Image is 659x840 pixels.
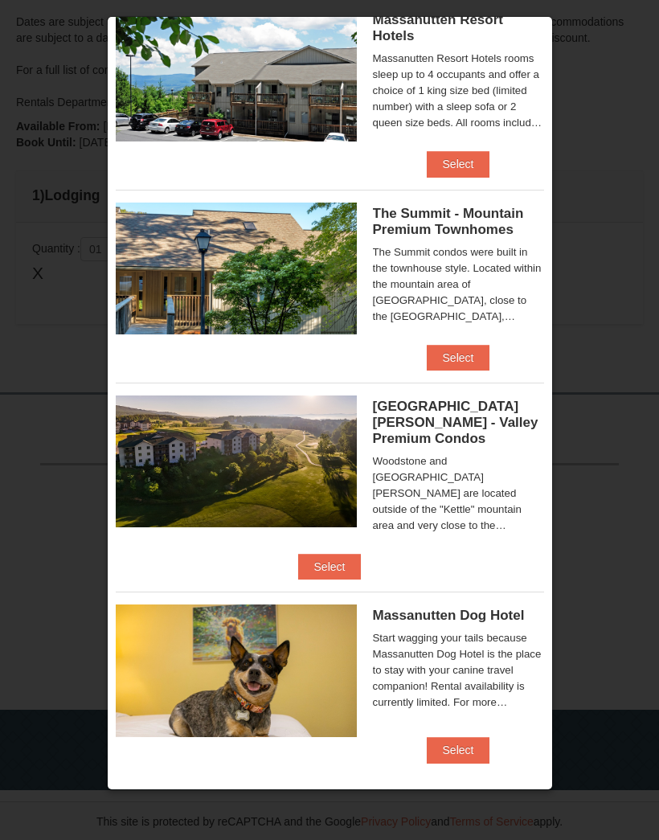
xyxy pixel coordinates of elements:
[116,203,357,334] img: 19219034-1-0eee7e00.jpg
[373,12,503,43] span: Massanutten Resort Hotels
[298,554,362,580] button: Select
[373,399,538,446] span: [GEOGRAPHIC_DATA][PERSON_NAME] - Valley Premium Condos
[427,737,490,763] button: Select
[373,244,544,325] div: The Summit condos were built in the townhouse style. Located within the mountain area of [GEOGRAP...
[373,453,544,534] div: Woodstone and [GEOGRAPHIC_DATA][PERSON_NAME] are located outside of the "Kettle" mountain area an...
[373,608,525,623] span: Massanutten Dog Hotel
[427,345,490,371] button: Select
[427,151,490,177] button: Select
[373,206,524,237] span: The Summit - Mountain Premium Townhomes
[116,395,357,527] img: 19219041-4-ec11c166.jpg
[373,51,544,131] div: Massanutten Resort Hotels rooms sleep up to 4 occupants and offer a choice of 1 king size bed (li...
[116,604,357,736] img: 27428181-5-81c892a3.jpg
[373,630,544,711] div: Start wagging your tails because Massanutten Dog Hotel is the place to stay with your canine trav...
[116,9,357,141] img: 19219026-1-e3b4ac8e.jpg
